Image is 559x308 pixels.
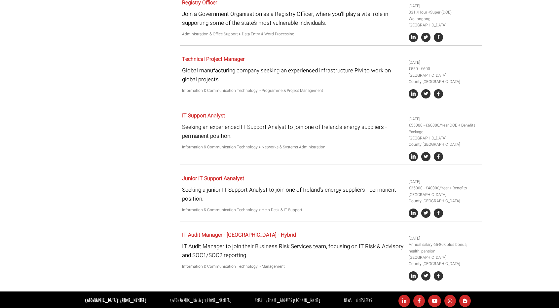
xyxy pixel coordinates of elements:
[182,263,404,270] p: Information & Communication Technology > Management
[205,297,232,304] a: [PHONE_NUMBER]
[182,31,404,37] p: Administration & Office Support > Data Entry & Word Processing
[182,55,244,63] a: Technical Project Manager
[409,192,479,204] li: [GEOGRAPHIC_DATA] County [GEOGRAPHIC_DATA]
[409,9,479,16] li: $31 /Hour +Super (DOE)
[355,297,372,304] a: Timesheets
[266,297,320,304] a: [EMAIL_ADDRESS][DOMAIN_NAME]
[409,135,479,148] li: [GEOGRAPHIC_DATA] County [GEOGRAPHIC_DATA]
[182,231,296,239] a: IT Audit Manager - [GEOGRAPHIC_DATA] - Hybrid
[182,174,244,182] a: Junior IT Support Aanalyst
[344,297,352,304] a: News
[120,297,146,304] a: [PHONE_NUMBER]
[409,72,479,85] li: [GEOGRAPHIC_DATA] County [GEOGRAPHIC_DATA]
[409,116,479,122] li: [DATE]
[182,207,404,213] p: Information & Communication Technology > Help Desk & IT Support
[182,66,404,84] p: Global manufacturing company seeking an experienced infrastructure PM to work on global projects
[409,66,479,72] li: €550 - €600
[409,254,479,267] li: [GEOGRAPHIC_DATA] County [GEOGRAPHIC_DATA]
[182,123,404,140] p: Seeking an experienced IT Support Analyst to join one of Ireland's energy suppliers - permanent p...
[253,296,322,306] li: Email:
[85,297,146,304] strong: [GEOGRAPHIC_DATA]:
[409,179,479,185] li: [DATE]
[409,59,479,66] li: [DATE]
[168,296,233,306] li: [GEOGRAPHIC_DATA]:
[409,16,479,28] li: Wollongong [GEOGRAPHIC_DATA]
[409,235,479,242] li: [DATE]
[409,242,479,254] li: Annual salary 65-80k plus bonus, health, pension
[182,88,404,94] p: Information & Communication Technology > Programme & Project Management
[182,10,404,27] p: Join a Government Organisation as a Registry Officer, where you’ll play a vital role in supportin...
[409,122,479,135] li: €55000 - €60000/Year DOE + Benefits Package
[409,185,479,191] li: €35000 - €40000/Year + Benefits
[182,185,404,203] p: Seeking a junior IT Support Analyst to join one of Ireland's energy suppliers - permanent position.
[182,144,404,150] p: Information & Communication Technology > Networks & Systems Administration
[409,3,479,9] li: [DATE]
[182,242,404,260] p: IT Audit Manager to join their Business Risk Services team, focusing on IT Risk & Advisory and SO...
[182,112,225,120] a: IT Support Analyst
